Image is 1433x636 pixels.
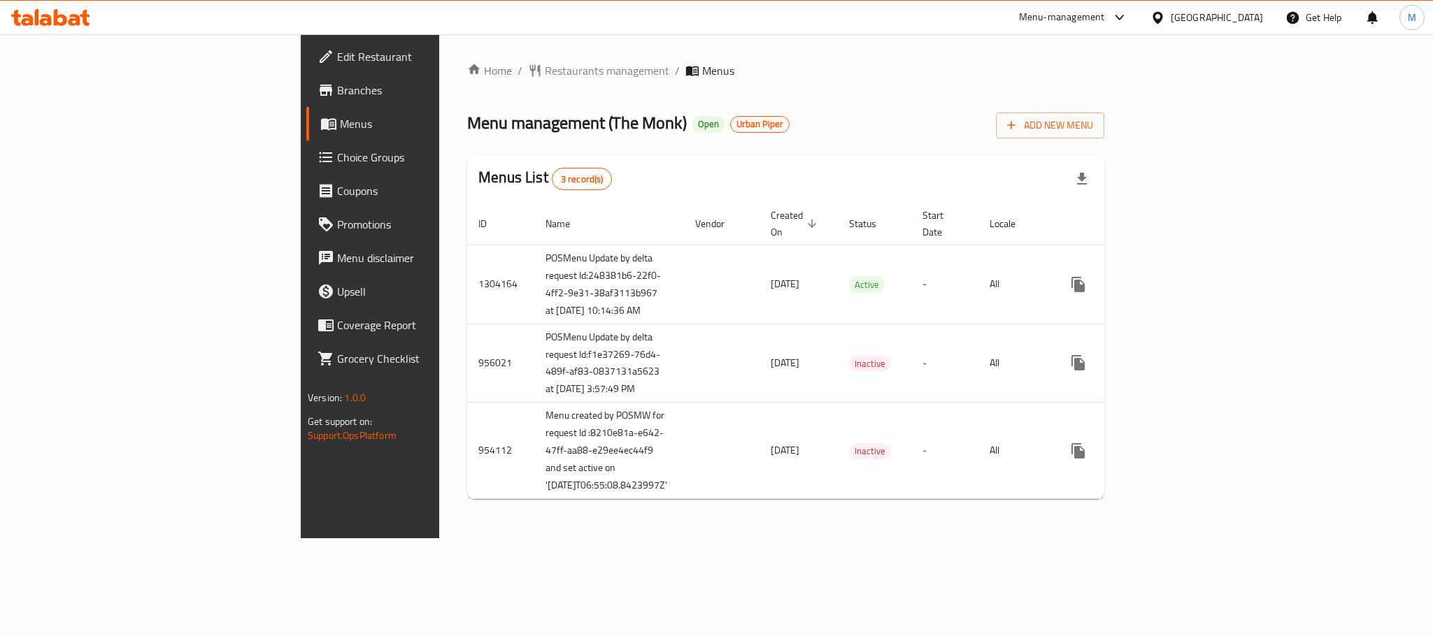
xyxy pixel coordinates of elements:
button: Add New Menu [996,113,1104,138]
td: POSMenu Update by delta request Id:248381b6-22f0-4ff2-9e31-38af3113b967 at [DATE] 10:14:36 AM [534,245,684,324]
span: [DATE] [771,354,799,372]
td: - [911,403,978,499]
span: Locale [990,215,1034,232]
div: Menu-management [1019,9,1105,26]
span: Menus [340,115,529,132]
span: Name [546,215,588,232]
span: Promotions [337,216,529,233]
span: Upsell [337,283,529,300]
span: Version: [308,389,342,407]
span: M [1408,10,1416,25]
div: Open [692,116,725,133]
span: Branches [337,82,529,99]
a: Coupons [306,174,540,208]
span: Open [692,118,725,130]
div: Inactive [849,355,891,372]
td: All [978,324,1050,403]
td: Menu created by POSMW for request Id :8210e81a-e642-47ff-aa88-e29ee4ec44f9 and set active on '[DA... [534,403,684,499]
td: - [911,245,978,324]
span: Edit Restaurant [337,48,529,65]
button: Change Status [1095,268,1129,301]
div: [GEOGRAPHIC_DATA] [1171,10,1263,25]
span: Menus [702,62,734,79]
td: All [978,403,1050,499]
nav: breadcrumb [467,62,1104,79]
span: Grocery Checklist [337,350,529,367]
td: - [911,324,978,403]
span: Inactive [849,443,891,459]
a: Edit Restaurant [306,40,540,73]
span: 3 record(s) [552,173,612,186]
span: Urban Piper [731,118,789,130]
span: [DATE] [771,441,799,459]
span: Add New Menu [1007,117,1093,134]
a: Support.OpsPlatform [308,426,397,445]
a: Coverage Report [306,308,540,342]
button: Change Status [1095,346,1129,380]
a: Choice Groups [306,140,540,174]
button: more [1062,434,1095,468]
a: Upsell [306,275,540,308]
button: more [1062,268,1095,301]
a: Menu disclaimer [306,241,540,275]
div: Export file [1065,162,1099,196]
span: Inactive [849,356,891,372]
td: All [978,245,1050,324]
span: Vendor [695,215,743,232]
span: Created On [771,207,821,240]
a: Menus [306,107,540,140]
span: Get support on: [308,412,372,431]
th: Actions [1050,203,1207,245]
button: more [1062,346,1095,380]
div: Active [849,276,885,293]
span: Coupons [337,182,529,199]
div: Total records count [552,168,613,190]
li: / [675,62,680,79]
h2: Menus List [478,167,612,190]
span: 1.0.0 [344,389,366,407]
a: Promotions [306,208,540,241]
span: Menu disclaimer [337,250,529,266]
span: Status [849,215,894,232]
td: POSMenu Update by delta request Id:f1e37269-76d4-489f-af83-0837131a5623 at [DATE] 3:57:49 PM [534,324,684,403]
button: Change Status [1095,434,1129,468]
table: enhanced table [467,203,1207,500]
span: ID [478,215,505,232]
span: Restaurants management [545,62,669,79]
a: Branches [306,73,540,107]
span: [DATE] [771,275,799,293]
span: Coverage Report [337,317,529,333]
span: Choice Groups [337,149,529,166]
span: Active [849,277,885,293]
div: Inactive [849,443,891,460]
span: Menu management ( The Monk ) [467,107,687,138]
a: Grocery Checklist [306,342,540,375]
span: Start Date [922,207,962,240]
a: Restaurants management [528,62,669,79]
